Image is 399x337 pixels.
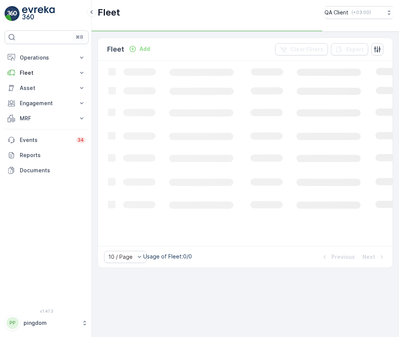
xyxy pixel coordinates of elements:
[363,253,375,261] p: Next
[346,46,364,53] p: Export
[5,50,89,65] button: Operations
[24,319,78,327] p: pingdom
[98,6,120,19] p: Fleet
[5,111,89,126] button: MRF
[351,9,371,16] p: ( +03:00 )
[362,252,386,261] button: Next
[22,6,55,21] img: logo_light-DOdMpM7g.png
[6,317,19,329] div: PP
[76,34,83,40] p: ⌘B
[5,65,89,80] button: Fleet
[275,43,328,55] button: Clear Filters
[331,43,368,55] button: Export
[325,9,348,16] p: QA Client
[5,96,89,111] button: Engagement
[5,6,20,21] img: logo
[107,44,124,55] p: Fleet
[325,6,393,19] button: QA Client(+03:00)
[5,309,89,313] span: v 1.47.3
[320,252,356,261] button: Previous
[20,84,73,92] p: Asset
[139,45,150,53] p: Add
[290,46,323,53] p: Clear Filters
[20,167,85,174] p: Documents
[20,99,73,107] p: Engagement
[20,69,73,77] p: Fleet
[20,136,71,144] p: Events
[143,253,192,260] p: Usage of Fleet : 0/0
[5,132,89,148] a: Events34
[126,44,153,54] button: Add
[5,80,89,96] button: Asset
[5,163,89,178] a: Documents
[20,151,85,159] p: Reports
[5,148,89,163] a: Reports
[5,315,89,331] button: PPpingdom
[20,115,73,122] p: MRF
[331,253,355,261] p: Previous
[78,137,84,143] p: 34
[20,54,73,61] p: Operations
